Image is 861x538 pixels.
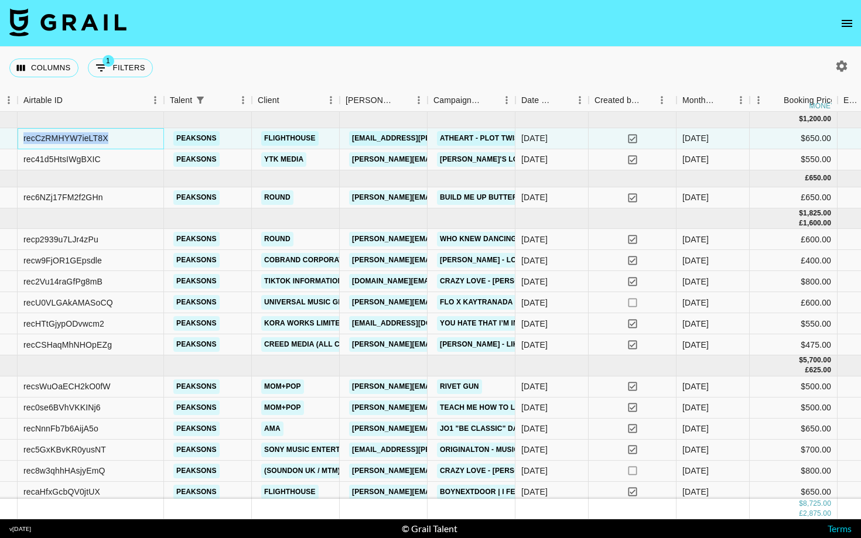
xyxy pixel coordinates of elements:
div: £600.00 [750,229,838,250]
div: Created by Grail Team [594,89,640,112]
div: 09/06/2025 [521,318,548,330]
div: recw9FjOR1GEpsdle [23,255,102,266]
a: [PERSON_NAME][EMAIL_ADDRESS][DOMAIN_NAME] [349,152,540,167]
div: Date Created [515,89,589,112]
div: 650.00 [809,173,831,183]
div: May '25 [682,486,709,498]
div: May '25 [682,402,709,413]
div: Expenses: Remove Commission? [843,89,860,112]
a: AMA [261,422,283,436]
div: 18/05/2025 [521,402,548,413]
div: 24/06/2025 [521,297,548,309]
a: Universal Music Group [261,295,362,310]
a: Flighthouse [261,131,319,146]
div: 16/05/2025 [521,465,548,477]
div: money [809,102,836,109]
div: 07/06/2025 [521,255,548,266]
div: Client [252,89,340,112]
a: Round [261,232,293,246]
div: Aug '25 [682,132,709,144]
a: [PERSON_NAME][EMAIL_ADDRESS][DOMAIN_NAME] [349,422,540,436]
div: 5,700.00 [803,355,831,365]
div: Talent [170,89,192,112]
a: You Hate That I’m In Love - onlythepoetsuk ∙ [437,316,621,331]
a: peaksons [173,274,220,289]
div: Campaign (Type) [428,89,515,112]
a: peaksons [173,190,220,205]
div: Campaign (Type) [433,89,481,112]
div: Month Due [676,89,750,112]
div: May '25 [682,423,709,434]
div: 1,825.00 [803,208,831,218]
div: rec2Vu14raGfPg8mB [23,276,102,287]
div: 625.00 [809,365,831,375]
a: [PERSON_NAME][EMAIL_ADDRESS][DOMAIN_NAME] [349,253,540,268]
div: Jun '25 [682,318,709,330]
div: rec8w3qhhHAsjyEmQ [23,465,105,477]
div: Airtable ID [18,89,164,112]
div: $550.00 [750,313,838,334]
button: Menu [750,91,767,109]
a: [PERSON_NAME]'s Lover Girl [437,152,555,167]
div: £400.00 [750,250,838,271]
div: $ [799,114,803,124]
span: 1 [102,55,114,67]
button: Sort [767,92,784,108]
button: Sort [209,92,225,108]
button: Menu [410,91,428,109]
button: Menu [571,91,589,109]
button: Show filters [88,59,153,77]
div: $650.00 [750,419,838,440]
div: recCzRMHYW7ieLT8X [23,132,108,144]
a: Who Knew Dancing Was A Sin - [PERSON_NAME] [437,232,625,246]
div: May '25 [682,381,709,392]
div: v [DATE] [9,525,31,533]
a: [PERSON_NAME][EMAIL_ADDRESS][DOMAIN_NAME] [349,379,540,394]
div: $800.00 [750,271,838,292]
a: [PERSON_NAME][EMAIL_ADDRESS][DOMAIN_NAME] [349,337,540,352]
a: Crazy Love - [PERSON_NAME] x [PERSON_NAME] [437,464,624,478]
a: [PERSON_NAME] - Like A Prayer [437,337,563,352]
a: FLO x Kaytranada - MOVE [437,295,543,310]
a: Crazy Love - [PERSON_NAME] x [PERSON_NAME] [437,274,624,289]
a: [PERSON_NAME][EMAIL_ADDRESS][DOMAIN_NAME] [349,190,540,205]
a: [PERSON_NAME][EMAIL_ADDRESS][PERSON_NAME][DOMAIN_NAME] [349,464,600,478]
a: [EMAIL_ADDRESS][PERSON_NAME][DOMAIN_NAME] [349,443,540,457]
div: 24/06/2025 [521,339,548,351]
button: Menu [653,91,671,109]
button: Menu [234,91,252,109]
div: 8,725.00 [803,499,831,509]
div: recp2939u7LJr4zPu [23,234,98,245]
div: $ [799,208,803,218]
div: $475.00 [750,334,838,355]
div: 16/08/2025 [521,132,548,144]
button: Menu [498,91,515,109]
button: Sort [481,92,498,108]
button: Menu [732,91,750,109]
div: Talent [164,89,252,112]
div: 1,600.00 [803,218,831,228]
a: [EMAIL_ADDRESS][PERSON_NAME][DOMAIN_NAME] [349,131,540,146]
a: [PERSON_NAME][EMAIL_ADDRESS][DOMAIN_NAME] [349,295,540,310]
div: $ [799,355,803,365]
button: Sort [394,92,410,108]
a: [PERSON_NAME][EMAIL_ADDRESS][DOMAIN_NAME] [349,400,540,415]
a: TikTok Information Technologies UK Limited [261,274,448,289]
a: peaksons [173,232,220,246]
div: rec6NZj17FM2f2GHn [23,191,103,203]
button: Sort [279,92,296,108]
div: £600.00 [750,292,838,313]
div: Jun '25 [682,234,709,245]
a: peaksons [173,337,220,352]
div: $550.00 [750,149,838,170]
div: 16/05/2025 [521,423,548,434]
div: 18/05/2025 [521,381,548,392]
a: Teach me how to love - Galdive [437,400,572,415]
div: 06/07/2025 [521,191,548,203]
div: $700.00 [750,440,838,461]
div: £650.00 [750,187,838,208]
div: Date Created [521,89,555,112]
a: [PERSON_NAME][EMAIL_ADDRESS][DOMAIN_NAME] [349,232,540,246]
button: Menu [146,91,164,109]
button: Sort [555,92,571,108]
